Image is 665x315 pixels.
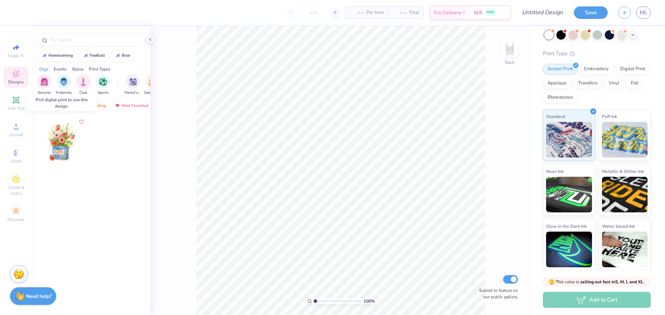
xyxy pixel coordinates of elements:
span: Designs [8,79,24,85]
div: Screen Print [543,64,577,74]
div: Digital Print [616,64,650,74]
img: Metallic & Glitter Ink [602,177,648,212]
span: FREE [487,10,494,15]
img: trend_line.gif [41,53,47,58]
span: Add Text [7,105,25,111]
span: Per Item [366,9,384,16]
div: Foil [626,78,643,89]
div: Back [505,59,514,66]
div: Rhinestones [543,92,577,103]
span: – – [392,9,407,16]
div: Most Favorited [111,101,152,110]
button: filter button [37,74,51,95]
span: Total [409,9,419,16]
div: Orgs [39,66,48,72]
strong: selling out fast in S, M, L and XL [580,279,643,285]
div: filter for Game Day [144,74,161,95]
span: Greek [11,158,22,164]
div: Vinyl [604,78,624,89]
span: This color is . [549,279,644,285]
span: Game Day [144,90,161,95]
input: – – [299,6,327,19]
button: filter button [76,74,90,95]
button: filter button [56,74,72,95]
button: bear [111,50,133,61]
div: football [90,53,105,57]
span: Puff Ink [602,113,617,120]
img: Club Image [79,78,87,86]
img: Back [503,41,517,56]
div: Styles [72,66,84,72]
img: Standard [546,122,592,157]
div: filter for Sorority [37,74,51,95]
span: – – [350,9,364,16]
button: filter button [144,74,161,95]
button: Like [77,118,86,126]
span: Fraternity [56,90,72,95]
button: homecoming [37,50,76,61]
input: Untitled Design [516,5,569,20]
div: bear [122,53,130,57]
span: Upload [9,132,23,138]
strong: Need help? [26,293,52,300]
span: Sorority [38,90,51,95]
div: filter for Club [76,74,90,95]
span: N/A [474,9,482,16]
span: Clipart & logos [4,185,28,196]
span: Sports [98,90,109,95]
img: Puff Ink [602,122,648,157]
button: filter button [125,74,141,95]
div: Embroidery [580,64,613,74]
button: filter button [96,74,110,95]
button: Save [574,6,608,19]
img: Neon Ink [546,177,592,212]
button: football [79,50,108,61]
span: Est. Delivery [434,9,461,16]
img: Fraternity Image [60,78,68,86]
span: ML [640,9,647,17]
img: trend_line.gif [83,53,88,58]
span: Standard [546,113,565,120]
span: Neon Ink [546,167,564,175]
img: Game Day Image [148,78,157,86]
span: 100 % [363,298,375,304]
img: Glow in the Dark Ink [546,232,592,267]
span: Water based Ink [602,222,635,230]
div: Print Types [89,66,110,72]
img: Water based Ink [602,232,648,267]
div: homecoming [48,53,73,57]
span: Glow in the Dark Ink [546,222,587,230]
input: Try "Alpha" [49,36,140,43]
span: Decorate [7,217,25,222]
div: Transfers [574,78,602,89]
a: ML [636,6,651,19]
span: Image AI [8,53,25,58]
img: Sorority Image [40,78,48,86]
label: Submit to feature on our public gallery. [475,287,518,300]
div: Print Type [543,50,651,58]
span: Club [79,90,87,95]
span: Parent's Weekend [125,90,141,95]
span: 🫣 [549,279,555,285]
div: Applique [543,78,571,89]
img: Sports Image [99,78,107,86]
div: filter for Parent's Weekend [125,74,141,95]
img: trend_line.gif [115,53,120,58]
span: Metallic & Glitter Ink [602,167,644,175]
div: filter for Sports [96,74,110,95]
img: most_fav.gif [115,103,120,108]
div: filter for Fraternity [56,74,72,95]
div: Events [54,66,67,72]
img: Parent's Weekend Image [129,78,137,86]
div: Pick digital print to use this design. [26,95,98,111]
